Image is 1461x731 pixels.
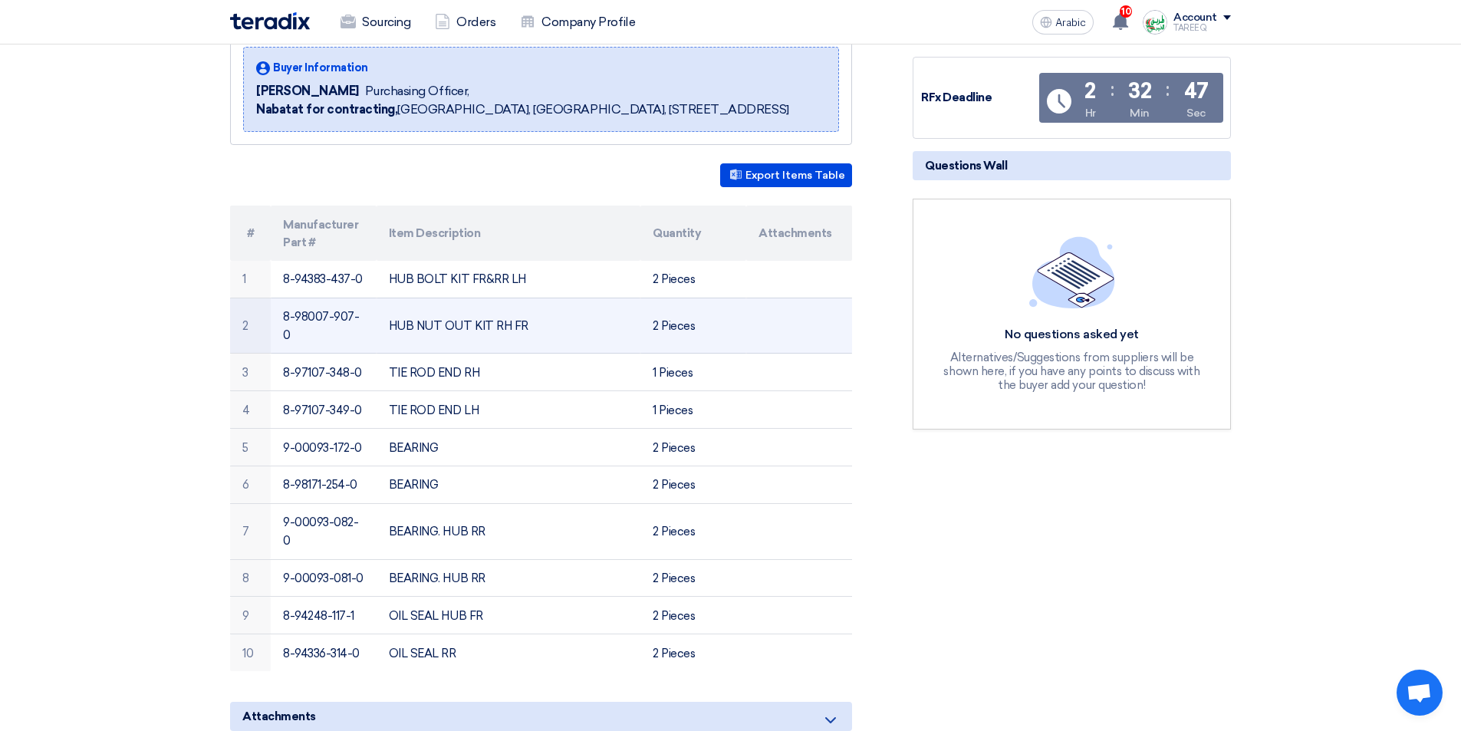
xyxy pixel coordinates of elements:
[242,366,248,380] font: 3
[242,403,250,417] font: 4
[283,478,357,492] font: 8-98171-254-0
[653,366,693,380] font: 1 Pieces
[328,5,423,39] a: Sourcing
[242,710,316,723] font: Attachments
[1055,16,1086,29] font: Arabic
[242,647,253,660] font: 10
[1143,10,1167,35] img: Screenshot___1727703618088.png
[283,571,364,585] font: 9-00093-081-0
[283,515,358,548] font: 9-00093-082-0
[389,226,480,240] font: Item Description
[653,609,695,623] font: 2 Pieces
[1173,11,1217,24] font: Account
[1184,78,1209,104] font: 47
[283,440,362,454] font: 9-00093-172-0
[1029,236,1115,308] img: empty_state_list.svg
[1130,107,1150,120] font: Min
[943,351,1199,392] font: Alternatives/Suggestions from suppliers will be shown here, if you have any points to discuss wit...
[273,61,368,74] font: Buyer Information
[1173,23,1206,33] font: TAREEQ
[653,647,695,660] font: 2 Pieces
[653,226,701,240] font: Quantity
[389,366,479,380] font: TIE ROD END RH
[242,609,249,623] font: 9
[283,366,362,380] font: 8-97107-348-0
[653,319,695,333] font: 2 Pieces
[1128,78,1151,104] font: 32
[389,319,528,333] font: HUB NUT OUT KIT RH FR
[758,226,832,240] font: Attachments
[256,84,359,98] font: [PERSON_NAME]
[247,226,255,240] font: #
[242,478,249,492] font: 6
[653,571,695,585] font: 2 Pieces
[283,310,359,342] font: 8-98007-907-0
[256,102,397,117] font: Nabatat for contracting,
[365,84,469,98] font: Purchasing Officer,
[283,403,362,417] font: 8-97107-349-0
[1005,327,1138,341] font: No questions asked yet
[653,525,695,538] font: 2 Pieces
[653,403,693,417] font: 1 Pieces
[1186,107,1206,120] font: Sec
[456,15,495,29] font: Orders
[242,272,246,286] font: 1
[720,163,852,187] button: Export Items Table
[242,571,249,585] font: 8
[389,478,439,492] font: BEARING
[389,272,526,286] font: HUB BOLT KIT FR&RR LH
[1085,107,1096,120] font: Hr
[541,15,635,29] font: Company Profile
[283,609,354,623] font: 8-94248-117-1
[921,91,992,104] font: RFx Deadline
[745,169,845,182] font: Export Items Table
[1166,78,1170,100] font: :
[653,440,695,454] font: 2 Pieces
[389,440,439,454] font: BEARING
[925,159,1007,173] font: Questions Wall
[397,102,788,117] font: [GEOGRAPHIC_DATA], [GEOGRAPHIC_DATA], [STREET_ADDRESS]
[389,647,456,660] font: OIL SEAL RR
[389,609,483,623] font: OIL SEAL HUB FR
[1397,670,1443,716] a: Open chat
[389,525,485,538] font: BEARING. HUB RR
[389,403,479,417] font: TIE ROD END LH
[283,217,358,249] font: Manufacturer Part #
[1111,78,1114,100] font: :
[1121,6,1131,17] font: 10
[242,319,248,333] font: 2
[242,525,249,538] font: 7
[653,272,695,286] font: 2 Pieces
[1032,10,1094,35] button: Arabic
[230,12,310,30] img: Teradix logo
[283,272,363,286] font: 8-94383-437-0
[362,15,410,29] font: Sourcing
[653,478,695,492] font: 2 Pieces
[242,440,248,454] font: 5
[389,571,485,585] font: BEARING. HUB RR
[283,647,360,660] font: 8-94336-314-0
[1084,78,1096,104] font: 2
[423,5,508,39] a: Orders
